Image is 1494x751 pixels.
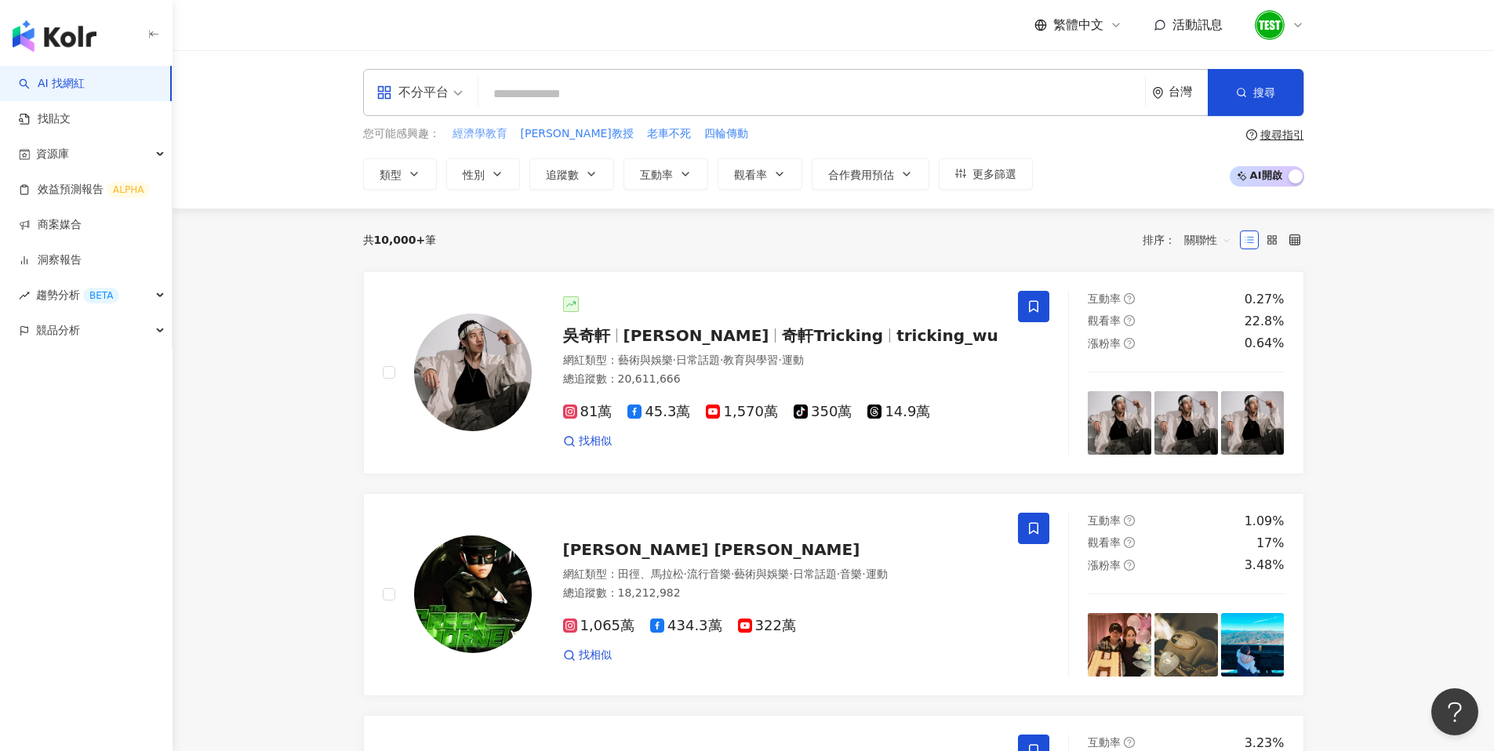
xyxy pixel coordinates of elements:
div: 不分平台 [376,80,449,105]
span: 藝術與娛樂 [734,568,789,580]
span: 奇軒Tricking [782,326,883,345]
button: 追蹤數 [529,158,614,190]
span: 流行音樂 [687,568,731,580]
span: rise [19,290,30,301]
span: [PERSON_NAME] [623,326,769,345]
span: · [673,354,676,366]
span: question-circle [1124,537,1135,548]
span: 運動 [866,568,888,580]
div: 總追蹤數 ： 20,611,666 [563,372,1000,387]
span: · [837,568,840,580]
img: post-image [1088,391,1151,455]
div: 搜尋指引 [1260,129,1304,141]
span: appstore [376,85,392,100]
span: 350萬 [794,404,852,420]
a: 找貼文 [19,111,71,127]
span: [PERSON_NAME]教授 [521,126,634,142]
span: 觀看率 [734,169,767,181]
span: 活動訊息 [1172,17,1223,32]
span: 1,065萬 [563,618,635,634]
img: post-image [1221,391,1285,455]
span: tricking_wu [896,326,998,345]
span: 互動率 [640,169,673,181]
span: question-circle [1246,129,1257,140]
span: 合作費用預估 [828,169,894,181]
div: 0.64% [1245,335,1285,352]
img: logo [13,20,96,52]
img: unnamed.png [1255,10,1285,40]
div: 總追蹤數 ： 18,212,982 [563,586,1000,601]
button: 類型 [363,158,437,190]
span: 10,000+ [374,234,426,246]
span: · [720,354,723,366]
span: · [731,568,734,580]
button: [PERSON_NAME]教授 [520,125,634,143]
span: question-circle [1124,315,1135,326]
span: · [684,568,687,580]
span: 四輪傳動 [704,126,748,142]
span: question-circle [1124,737,1135,748]
button: 搜尋 [1208,69,1303,116]
a: 商案媒合 [19,217,82,233]
button: 觀看率 [718,158,802,190]
span: 追蹤數 [546,169,579,181]
div: 0.27% [1245,291,1285,308]
span: 日常話題 [676,354,720,366]
div: 排序： [1143,227,1240,252]
span: question-circle [1124,338,1135,349]
span: 趨勢分析 [36,278,119,313]
span: 老車不死 [647,126,691,142]
div: 22.8% [1245,313,1285,330]
a: searchAI 找網紅 [19,76,85,92]
span: 關聯性 [1184,227,1231,252]
span: 田徑、馬拉松 [618,568,684,580]
div: 1.09% [1245,513,1285,530]
span: 45.3萬 [627,404,690,420]
button: 老車不死 [646,125,692,143]
div: 共 筆 [363,234,437,246]
span: 14.9萬 [867,404,930,420]
a: KOL Avatar吳奇軒[PERSON_NAME]奇軒Trickingtricking_wu網紅類型：藝術與娛樂·日常話題·教育與學習·運動總追蹤數：20,611,66681萬45.3萬1,5... [363,271,1304,474]
span: 觀看率 [1088,314,1121,327]
span: 搜尋 [1253,86,1275,99]
span: 音樂 [840,568,862,580]
span: 類型 [380,169,402,181]
span: 日常話題 [793,568,837,580]
span: 互動率 [1088,514,1121,527]
button: 經濟學教育 [452,125,508,143]
a: KOL Avatar[PERSON_NAME] [PERSON_NAME]網紅類型：田徑、馬拉松·流行音樂·藝術與娛樂·日常話題·音樂·運動總追蹤數：18,212,9821,065萬434.3萬... [363,493,1304,696]
div: 17% [1256,535,1285,552]
span: 藝術與娛樂 [618,354,673,366]
img: post-image [1221,613,1285,677]
div: 網紅類型 ： [563,353,1000,368]
img: KOL Avatar [414,535,532,653]
span: 322萬 [738,618,796,634]
span: 找相似 [579,434,612,449]
span: 教育與學習 [723,354,778,366]
span: 經濟學教育 [453,126,507,142]
span: 性別 [463,169,485,181]
div: 網紅類型 ： [563,567,1000,582]
a: 找相似 [563,648,612,663]
span: 觀看率 [1088,536,1121,549]
span: 找相似 [579,648,612,663]
span: 競品分析 [36,313,80,348]
span: 資源庫 [36,136,69,172]
span: environment [1152,87,1164,99]
span: 更多篩選 [972,168,1016,180]
img: post-image [1154,391,1218,455]
button: 更多篩選 [939,158,1033,190]
span: 繁體中文 [1053,16,1103,34]
span: · [862,568,865,580]
a: 洞察報告 [19,252,82,268]
span: 1,570萬 [706,404,778,420]
span: 互動率 [1088,736,1121,749]
button: 互動率 [623,158,708,190]
span: [PERSON_NAME] [PERSON_NAME] [563,540,860,559]
button: 合作費用預估 [812,158,929,190]
div: BETA [83,288,119,303]
span: 吳奇軒 [563,326,610,345]
span: 您可能感興趣： [363,126,440,142]
img: KOL Avatar [414,314,532,431]
span: 81萬 [563,404,613,420]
